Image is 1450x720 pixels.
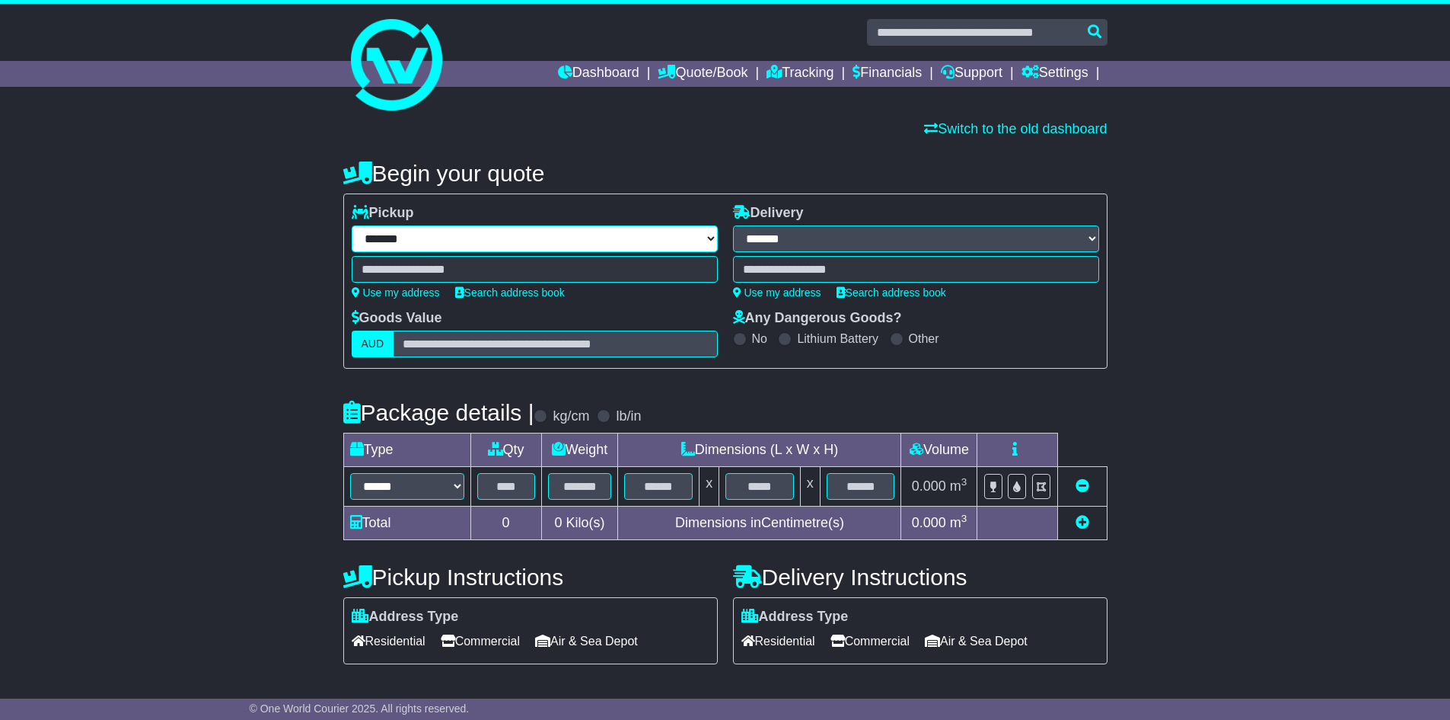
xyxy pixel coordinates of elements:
[733,565,1107,590] h4: Delivery Instructions
[343,400,534,425] h4: Package details |
[909,331,939,346] label: Other
[925,629,1028,653] span: Air & Sea Depot
[343,434,470,467] td: Type
[618,507,901,540] td: Dimensions in Centimetre(s)
[352,286,440,299] a: Use my address
[830,629,910,653] span: Commercial
[766,61,833,87] a: Tracking
[941,61,1002,87] a: Support
[912,478,946,494] span: 0.000
[352,331,394,357] label: AUD
[733,205,804,222] label: Delivery
[616,408,641,425] label: lb/in
[554,515,562,530] span: 0
[343,161,1107,186] h4: Begin your quote
[558,61,639,87] a: Dashboard
[1076,515,1089,530] a: Add new item
[852,61,922,87] a: Financials
[924,121,1107,136] a: Switch to the old dashboard
[455,286,565,299] a: Search address book
[352,205,414,222] label: Pickup
[912,515,946,530] span: 0.000
[343,565,718,590] h4: Pickup Instructions
[250,702,470,715] span: © One World Courier 2025. All rights reserved.
[658,61,747,87] a: Quote/Book
[343,507,470,540] td: Total
[741,629,815,653] span: Residential
[752,331,767,346] label: No
[950,515,967,530] span: m
[1021,61,1088,87] a: Settings
[733,310,902,327] label: Any Dangerous Goods?
[352,310,442,327] label: Goods Value
[961,513,967,524] sup: 3
[352,629,425,653] span: Residential
[541,434,618,467] td: Weight
[741,609,849,626] label: Address Type
[470,434,541,467] td: Qty
[797,331,878,346] label: Lithium Battery
[733,286,821,299] a: Use my address
[950,478,967,494] span: m
[618,434,901,467] td: Dimensions (L x W x H)
[800,467,820,507] td: x
[961,476,967,488] sup: 3
[470,507,541,540] td: 0
[700,467,719,507] td: x
[352,609,459,626] label: Address Type
[837,286,946,299] a: Search address book
[441,629,520,653] span: Commercial
[1076,478,1089,494] a: Remove this item
[901,434,977,467] td: Volume
[541,507,618,540] td: Kilo(s)
[553,408,589,425] label: kg/cm
[535,629,638,653] span: Air & Sea Depot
